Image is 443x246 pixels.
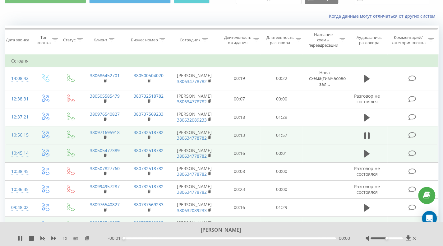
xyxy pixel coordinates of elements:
[37,35,51,45] div: Тип звонка
[390,35,427,45] div: Комментарий/категория звонка
[171,144,218,162] td: [PERSON_NAME]
[90,202,120,207] a: 380976540827
[260,198,302,216] td: 01:29
[94,37,107,43] div: Клиент
[11,220,26,232] div: 09:45:35
[260,217,302,235] td: 02:06
[171,108,218,126] td: [PERSON_NAME]
[90,147,120,153] a: 380505477389
[90,72,120,78] a: 380686452701
[11,202,26,214] div: 09:48:02
[177,99,207,104] a: 380634778782
[90,129,120,135] a: 380971695918
[11,72,26,85] div: 14:08:42
[11,165,26,178] div: 10:38:45
[90,165,120,171] a: 380507827760
[131,37,158,43] div: Бизнес номер
[354,93,380,104] span: Разговор не состоялся
[90,111,120,117] a: 380976540827
[11,93,26,105] div: 12:38:31
[354,183,380,195] span: Разговор не состоялся
[218,108,260,126] td: 00:18
[62,235,67,241] span: 1 x
[171,67,218,90] td: [PERSON_NAME]
[177,207,207,213] a: 380632089233
[11,111,26,123] div: 12:37:21
[11,183,26,196] div: 10:36:35
[218,217,260,235] td: 00:12
[218,90,260,108] td: 00:07
[171,180,218,198] td: [PERSON_NAME]
[260,180,302,198] td: 00:00
[385,237,388,239] div: Accessibility label
[11,147,26,159] div: 10:45:14
[354,165,380,177] span: Разговор не состоялся
[134,183,164,189] a: 380732518782
[134,129,164,135] a: 380732518782
[134,72,164,78] a: 380500504020
[218,126,260,144] td: 00:13
[63,37,76,43] div: Статус
[11,129,26,141] div: 10:56:15
[177,135,207,141] a: 380634778782
[134,220,164,226] a: 380737569233
[5,55,438,67] td: Сегодня
[329,13,438,19] a: Когда данные могут отличаться от других систем
[6,37,29,43] div: Дата звонка
[266,35,294,45] div: Длительность разговора
[260,90,302,108] td: 00:00
[260,162,302,180] td: 00:00
[134,93,164,99] a: 380732518782
[177,171,207,177] a: 380634778782
[134,111,164,117] a: 380737569233
[134,147,164,153] a: 380732518782
[218,162,260,180] td: 00:08
[309,70,345,87] span: Нова схема(тимчасово зал...
[260,126,302,144] td: 01:57
[308,32,338,48] div: Название схемы переадресации
[171,90,218,108] td: [PERSON_NAME]
[171,162,218,180] td: [PERSON_NAME]
[58,227,378,234] div: [PERSON_NAME]
[122,237,125,239] div: Accessibility label
[218,180,260,198] td: 00:23
[218,144,260,162] td: 00:16
[90,220,120,226] a: 380976540827
[171,198,218,216] td: [PERSON_NAME]
[177,78,207,84] a: 380634778782
[260,144,302,162] td: 00:01
[224,35,251,45] div: Длительность ожидания
[177,153,207,159] a: 380634778782
[90,93,120,99] a: 380505585479
[177,189,207,195] a: 380634778782
[90,183,120,189] a: 380994957287
[177,117,207,123] a: 380632089233
[218,198,260,216] td: 00:16
[180,37,201,43] div: Сотрудник
[171,126,218,144] td: [PERSON_NAME]
[134,165,164,171] a: 380732518782
[260,67,302,90] td: 00:22
[422,211,437,226] div: Open Intercom Messenger
[108,235,124,241] span: - 00:01
[171,217,218,235] td: [PERSON_NAME]
[352,35,386,45] div: Аудиозапись разговора
[218,67,260,90] td: 00:19
[260,108,302,126] td: 01:29
[339,235,350,241] span: 00:00
[134,202,164,207] a: 380737569233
